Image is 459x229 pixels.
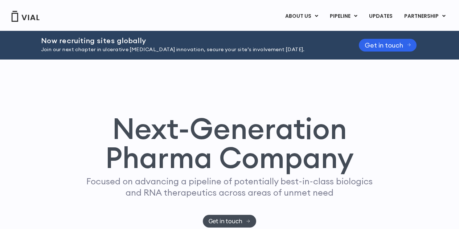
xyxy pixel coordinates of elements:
[279,10,324,23] a: ABOUT USMenu Toggle
[398,10,451,23] a: PARTNERSHIPMenu Toggle
[41,37,341,45] h2: Now recruiting sites globally
[41,46,341,54] p: Join our next chapter in ulcerative [MEDICAL_DATA] innovation, secure your site’s involvement [DA...
[359,39,417,52] a: Get in touch
[203,215,256,228] a: Get in touch
[365,42,403,48] span: Get in touch
[11,11,40,22] img: Vial Logo
[73,114,387,172] h1: Next-Generation Pharma Company
[363,10,398,23] a: UPDATES
[324,10,363,23] a: PIPELINEMenu Toggle
[209,218,242,224] span: Get in touch
[83,176,376,198] p: Focused on advancing a pipeline of potentially best-in-class biologics and RNA therapeutics acros...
